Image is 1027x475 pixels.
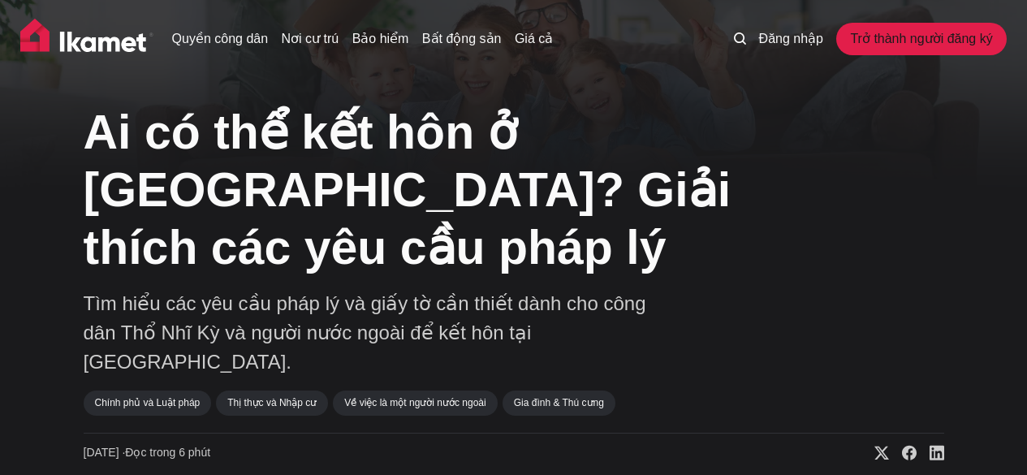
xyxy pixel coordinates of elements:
a: Về việc là một người nước ngoài [333,391,497,415]
font: Về việc là một người nước ngoài [344,397,485,408]
font: Giá cả [515,32,553,45]
a: Bảo hiểm [352,29,409,49]
font: Chính phủ và Luật pháp [95,397,201,408]
a: Thị thực và Nhập cư [216,391,328,415]
font: Gia đình & Thú cưng [514,397,604,408]
a: Chính phủ và Luật pháp [84,391,212,415]
a: Gia đình & Thú cưng [503,391,615,415]
font: Bất động sản [422,32,502,45]
a: Bất động sản [422,29,502,49]
font: Ai có thể kết hôn ở [GEOGRAPHIC_DATA]? Giải thích các yêu cầu pháp lý [84,106,731,274]
img: Nhà Ikamet [20,19,153,59]
a: Nơi cư trú [282,29,339,49]
font: [DATE] ∙ [84,446,126,459]
a: Quyền công dân [172,29,269,49]
a: Chia sẻ trên Facebook [889,445,917,461]
font: Quyền công dân [172,32,269,45]
a: Chia sẻ trên X [861,445,889,461]
a: Trở thành người đăng ký [836,23,1006,55]
font: Bảo hiểm [352,32,409,45]
font: Tìm hiểu các yêu cầu pháp lý và giấy tờ cần thiết dành cho công dân Thổ Nhĩ Kỳ và người nước ngoà... [84,292,646,373]
font: Thị thực và Nhập cư [227,397,317,408]
a: Giá cả [515,29,553,49]
a: Đăng nhập [759,29,823,49]
a: Chia sẻ trên Linkedin [917,445,944,461]
font: Trở thành người đăng ký [850,32,992,45]
font: Đăng nhập [759,32,823,45]
font: Đọc trong 6 phút [125,446,210,459]
font: Nơi cư trú [282,32,339,45]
